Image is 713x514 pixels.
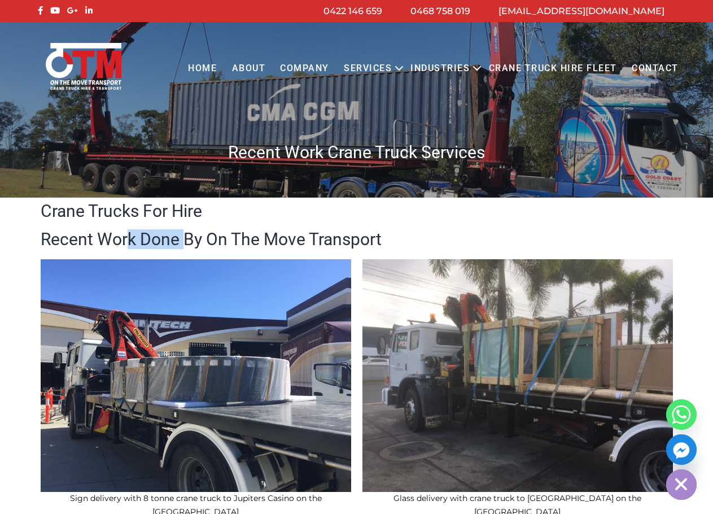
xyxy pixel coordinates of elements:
h2: Crane Trucks For Hire [41,203,673,220]
a: Industries [403,53,477,84]
img: Recent Work Crane Truck Services [41,259,351,493]
img: Recent Work Crane Truck Services [362,259,673,493]
a: COMPANY [273,53,336,84]
a: 0422 146 659 [323,6,382,16]
a: Facebook_Messenger [666,434,697,465]
a: Contact [624,53,686,84]
a: Whatsapp [666,399,697,430]
a: Crane Truck Hire Fleet [481,53,624,84]
h2: Recent Work Done By On The Move Transport [41,231,673,248]
a: Services [336,53,399,84]
a: [EMAIL_ADDRESS][DOMAIN_NAME] [498,6,664,16]
h1: Recent Work Crane Truck Services [35,141,679,163]
a: Home [181,53,224,84]
img: Otmtransport [43,42,124,91]
a: 0468 758 019 [410,6,470,16]
a: About [224,53,273,84]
